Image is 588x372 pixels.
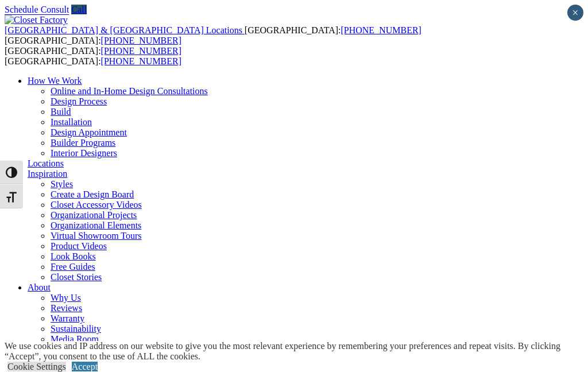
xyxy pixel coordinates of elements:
[101,56,181,66] a: [PHONE_NUMBER]
[51,231,142,241] a: Virtual Showroom Tours
[51,179,73,189] a: Styles
[5,15,68,25] img: Closet Factory
[51,96,107,106] a: Design Process
[101,46,181,56] a: [PHONE_NUMBER]
[51,334,99,344] a: Media Room
[51,138,115,148] a: Builder Programs
[5,5,69,14] a: Schedule Consult
[567,5,583,21] button: Close
[5,25,242,35] span: [GEOGRAPHIC_DATA] & [GEOGRAPHIC_DATA] Locations
[51,117,92,127] a: Installation
[51,127,127,137] a: Design Appointment
[51,200,142,210] a: Closet Accessory Videos
[5,25,421,45] span: [GEOGRAPHIC_DATA]: [GEOGRAPHIC_DATA]:
[51,272,102,282] a: Closet Stories
[51,148,117,158] a: Interior Designers
[51,107,71,117] a: Build
[51,189,134,199] a: Create a Design Board
[51,220,141,230] a: Organizational Elements
[28,282,51,292] a: About
[51,210,137,220] a: Organizational Projects
[72,362,98,371] a: Accept
[28,76,82,86] a: How We Work
[51,251,96,261] a: Look Books
[51,324,101,334] a: Sustainability
[341,25,421,35] a: [PHONE_NUMBER]
[28,169,67,179] a: Inspiration
[71,5,87,14] a: Call
[51,313,84,323] a: Warranty
[5,46,181,66] span: [GEOGRAPHIC_DATA]: [GEOGRAPHIC_DATA]:
[28,158,64,168] a: Locations
[5,25,245,35] a: [GEOGRAPHIC_DATA] & [GEOGRAPHIC_DATA] Locations
[51,241,107,251] a: Product Videos
[51,86,208,96] a: Online and In-Home Design Consultations
[51,303,82,313] a: Reviews
[5,341,588,362] div: We use cookies and IP address on our website to give you the most relevant experience by remember...
[51,262,95,272] a: Free Guides
[51,293,81,303] a: Why Us
[7,362,66,371] a: Cookie Settings
[101,36,181,45] a: [PHONE_NUMBER]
